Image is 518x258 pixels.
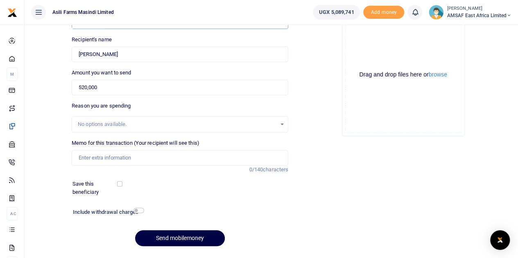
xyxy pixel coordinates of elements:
li: M [7,67,18,81]
input: Loading name... [72,47,288,62]
label: Memo for this transaction (Your recipient will see this) [72,139,199,147]
img: logo-small [7,8,17,18]
span: AMSAF East Africa Limited [447,12,511,19]
li: Toup your wallet [363,6,404,19]
span: UGX 5,089,741 [319,8,354,16]
label: Save this beneficiary [72,180,119,196]
label: Recipient's name [72,36,112,44]
div: Drag and drop files here or [346,71,461,79]
span: 0/140 [249,166,263,173]
span: characters [263,166,288,173]
a: logo-small logo-large logo-large [7,9,17,15]
div: File Uploader [342,13,465,136]
input: UGX [72,80,288,95]
a: profile-user [PERSON_NAME] AMSAF East Africa Limited [429,5,511,20]
a: Add money [363,9,404,15]
span: Asili Farms Masindi Limited [49,9,117,16]
small: [PERSON_NAME] [447,5,511,12]
img: profile-user [429,5,443,20]
span: Add money [363,6,404,19]
div: Open Intercom Messenger [490,230,510,250]
h6: Include withdrawal charges [73,209,140,215]
li: Ac [7,207,18,220]
label: Reason you are spending [72,102,131,110]
a: UGX 5,089,741 [313,5,360,20]
label: Amount you want to send [72,69,131,77]
input: Enter extra information [72,150,288,166]
button: Send mobilemoney [135,230,225,246]
div: No options available. [78,120,276,128]
button: browse [429,72,447,77]
li: Wallet ballance [310,5,363,20]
